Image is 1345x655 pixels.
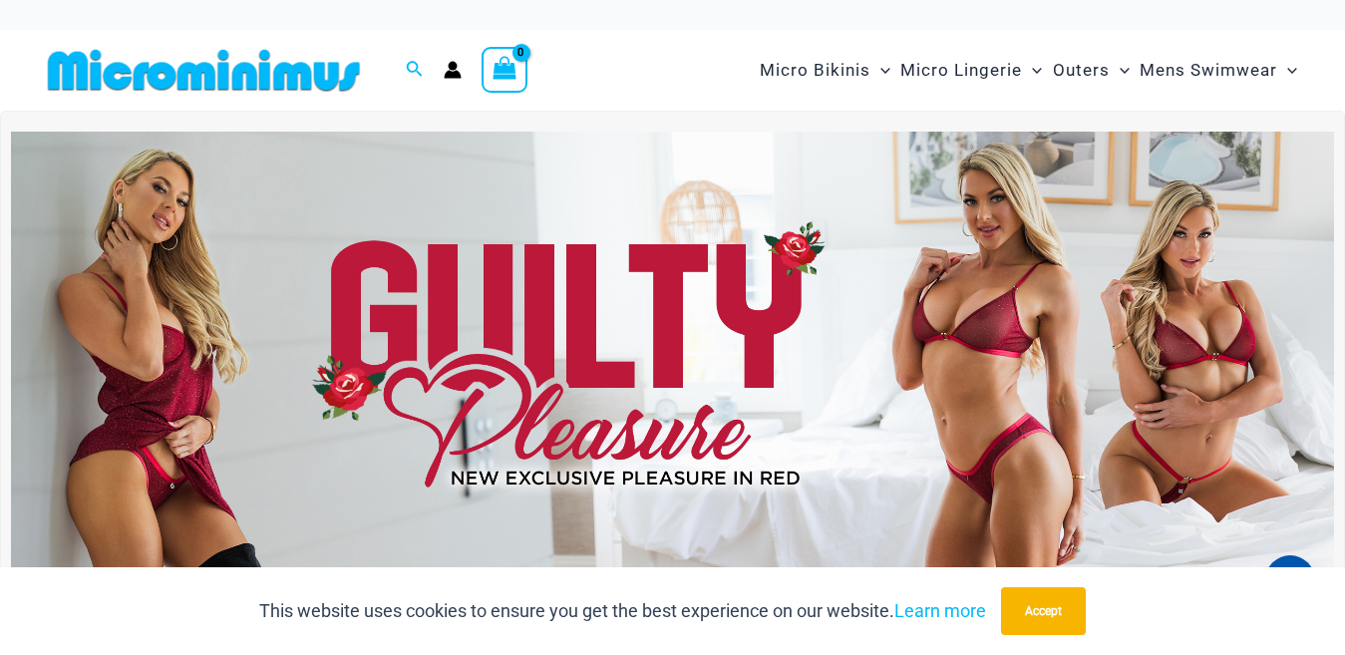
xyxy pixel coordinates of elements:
[444,61,462,79] a: Account icon link
[752,37,1305,104] nav: Site Navigation
[259,596,986,626] p: This website uses cookies to ensure you get the best experience on our website.
[40,48,368,93] img: MM SHOP LOGO FLAT
[482,47,527,93] a: View Shopping Cart, empty
[1022,45,1042,96] span: Menu Toggle
[900,45,1022,96] span: Micro Lingerie
[1140,45,1277,96] span: Mens Swimwear
[1135,40,1302,101] a: Mens SwimwearMenu ToggleMenu Toggle
[11,132,1334,581] img: Guilty Pleasures Red Lingerie
[894,600,986,621] a: Learn more
[895,40,1047,101] a: Micro LingerieMenu ToggleMenu Toggle
[406,58,424,83] a: Search icon link
[1110,45,1130,96] span: Menu Toggle
[755,40,895,101] a: Micro BikinisMenu ToggleMenu Toggle
[1001,587,1086,635] button: Accept
[760,45,870,96] span: Micro Bikinis
[870,45,890,96] span: Menu Toggle
[1053,45,1110,96] span: Outers
[1277,45,1297,96] span: Menu Toggle
[1048,40,1135,101] a: OutersMenu ToggleMenu Toggle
